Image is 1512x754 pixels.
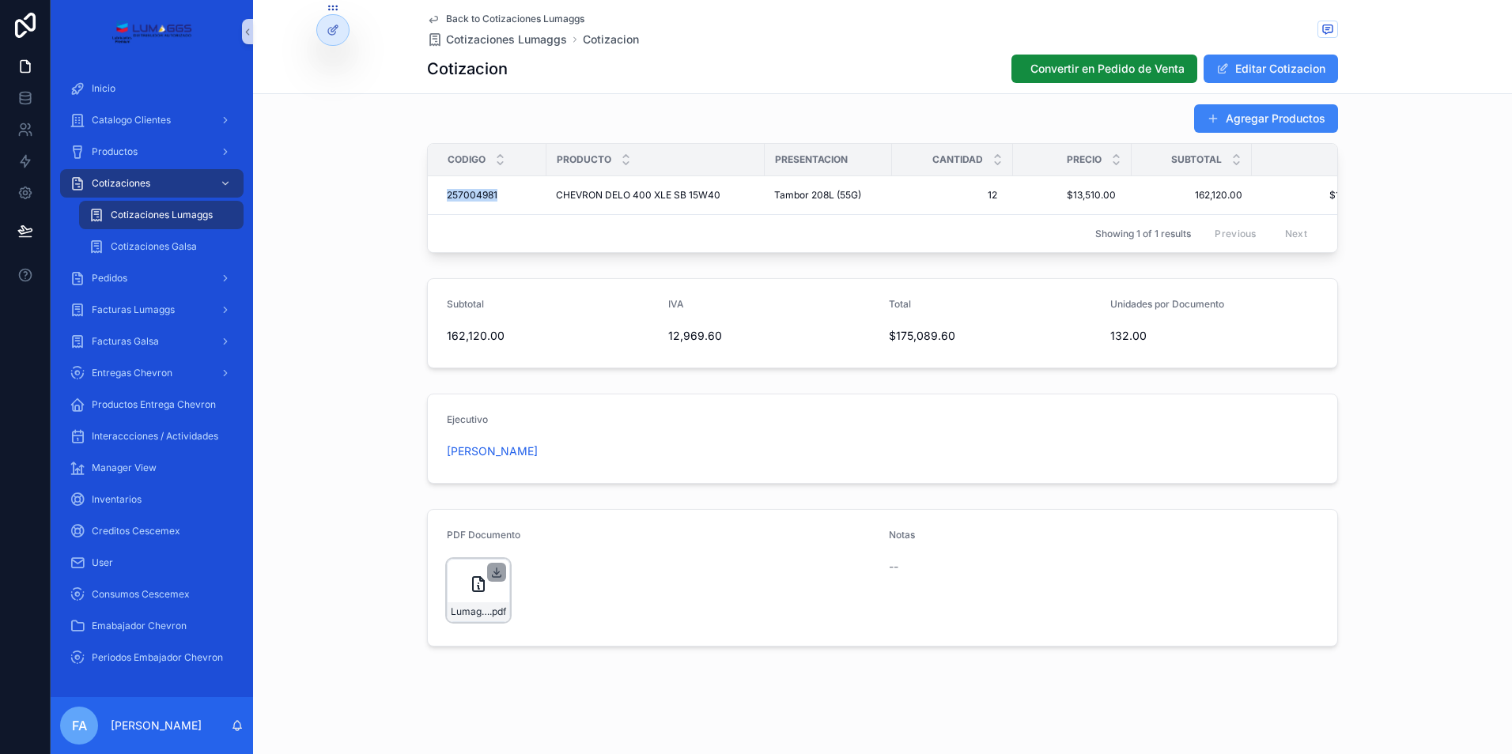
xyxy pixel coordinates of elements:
[111,209,213,221] span: Cotizaciones Lumaggs
[60,296,244,324] a: Facturas Lumaggs
[889,298,911,310] span: Total
[447,529,520,541] span: PDF Documento
[111,240,197,253] span: Cotizaciones Galsa
[668,298,684,310] span: IVA
[556,189,755,202] a: CHEVRON DELO 400 XLE SB 15W40
[1110,328,1319,344] span: 132.00
[427,32,567,47] a: Cotizaciones Lumaggs
[60,643,244,672] a: Periodos Embajador Chevron
[60,485,244,514] a: Inventarios
[447,298,484,310] span: Subtotal
[447,328,656,344] span: 162,120.00
[79,232,244,261] a: Cotizaciones Galsa
[1095,228,1191,240] span: Showing 1 of 1 results
[79,201,244,229] a: Cotizaciones Lumaggs
[92,367,172,379] span: Entregas Chevron
[932,153,983,166] span: Cantidad
[92,651,223,664] span: Periodos Embajador Chevron
[908,189,997,202] span: 12
[446,32,567,47] span: Cotizaciones Lumaggs
[583,32,639,47] a: Cotizacion
[774,189,861,202] span: Tambor 208L (55G)
[490,605,506,618] span: .pdf
[92,525,180,537] span: Creditos Cescemex
[447,189,537,202] a: 257004981
[60,106,244,134] a: Catalogo Clientes
[92,114,171,126] span: Catalogo Clientes
[451,605,490,618] span: Lumaggs-cotizacion-TRACTO-PARTES-EL-BECERRO-Num-6473
[775,153,848,166] span: Presentacion
[92,398,216,411] span: Productos Entrega Chevron
[889,559,898,575] span: --
[60,454,244,482] a: Manager View
[60,169,244,198] a: Cotizaciones
[556,189,720,202] span: CHEVRON DELO 400 XLE SB 15W40
[427,13,584,25] a: Back to Cotizaciones Lumaggs
[1194,104,1338,133] button: Agregar Productos
[92,272,127,285] span: Pedidos
[60,517,244,545] a: Creditos Cescemex
[1204,55,1338,83] button: Editar Cotizacion
[92,430,218,443] span: Interaccciones / Actividades
[92,82,115,95] span: Inicio
[92,177,150,190] span: Cotizaciones
[60,138,244,166] a: Productos
[60,359,244,387] a: Entregas Chevron
[111,718,202,733] p: [PERSON_NAME]
[1029,189,1116,202] span: $13,510.00
[92,335,159,348] span: Facturas Galsa
[1030,61,1185,77] span: Convertir en Pedido de Venta
[92,462,157,474] span: Manager View
[60,422,244,451] a: Interaccciones / Actividades
[1110,298,1224,310] span: Unidades por Documento
[92,493,142,506] span: Inventarios
[92,303,175,316] span: Facturas Lumaggs
[1067,153,1102,166] span: Precio
[60,549,244,577] a: User
[92,145,138,158] span: Productos
[92,556,113,569] span: User
[448,153,486,166] span: Codigo
[60,612,244,640] a: Emabajador Chevron
[72,716,87,735] span: FA
[60,74,244,103] a: Inicio
[92,620,187,632] span: Emabajador Chevron
[1022,183,1122,208] a: $13,510.00
[902,183,1004,208] a: 12
[668,328,877,344] span: 12,969.60
[774,189,883,202] a: Tambor 208L (55G)
[447,443,538,459] a: [PERSON_NAME]
[112,19,191,44] img: App logo
[447,189,497,202] span: 257004981
[60,264,244,292] a: Pedidos
[1253,189,1385,202] a: $175,089.60
[1171,153,1222,166] span: Subtotal
[889,529,915,541] span: Notas
[60,327,244,356] a: Facturas Galsa
[446,13,584,25] span: Back to Cotizaciones Lumaggs
[60,580,244,609] a: Consumos Cescemex
[60,390,244,419] a: Productos Entrega Chevron
[557,153,611,166] span: Producto
[889,328,1098,344] span: $175,089.60
[92,588,190,601] span: Consumos Cescemex
[447,413,488,425] span: Ejecutivo
[51,63,253,692] div: scrollable content
[1011,55,1197,83] button: Convertir en Pedido de Venta
[1141,189,1242,202] a: 162,120.00
[427,58,508,80] h1: Cotizacion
